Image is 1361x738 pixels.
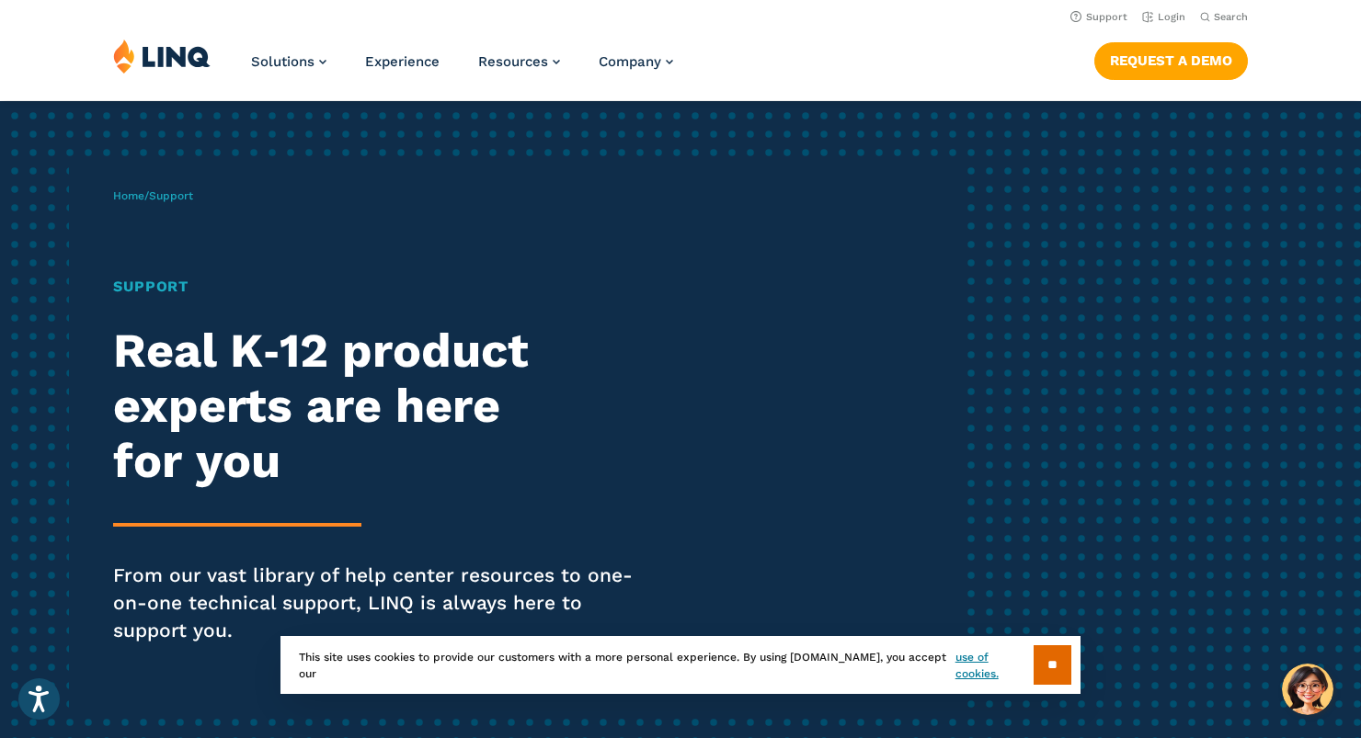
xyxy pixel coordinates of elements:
[280,636,1081,694] div: This site uses cookies to provide our customers with a more personal experience. By using [DOMAIN...
[955,649,1034,682] a: use of cookies.
[1142,11,1185,23] a: Login
[478,53,560,70] a: Resources
[113,189,144,202] a: Home
[599,53,661,70] span: Company
[251,39,673,99] nav: Primary Navigation
[478,53,548,70] span: Resources
[599,53,673,70] a: Company
[1282,664,1333,715] button: Hello, have a question? Let’s chat.
[365,53,440,70] a: Experience
[113,562,637,644] p: From our vast library of help center resources to one-on-one technical support, LINQ is always he...
[251,53,315,70] span: Solutions
[251,53,326,70] a: Solutions
[149,189,193,202] span: Support
[113,276,637,298] h1: Support
[113,189,193,202] span: /
[113,39,211,74] img: LINQ | K‑12 Software
[1214,11,1248,23] span: Search
[1094,42,1248,79] a: Request a Demo
[1070,11,1127,23] a: Support
[1200,10,1248,24] button: Open Search Bar
[113,324,637,488] h2: Real K‑12 product experts are here for you
[1094,39,1248,79] nav: Button Navigation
